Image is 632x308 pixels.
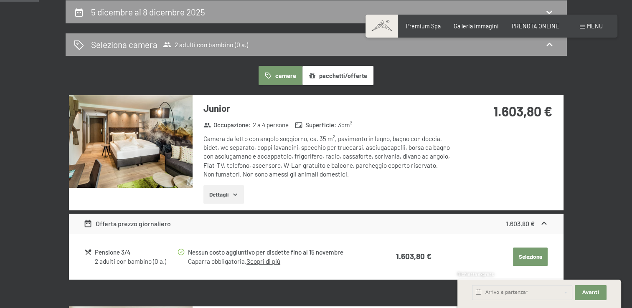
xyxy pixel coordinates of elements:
[69,214,563,234] div: Offerta prezzo giornaliero1.603,80 €
[163,40,248,49] span: 2 adulti con bambino (0 a.)
[457,271,494,277] span: Richiesta express
[493,103,552,119] strong: 1.603,80 €
[513,247,548,266] button: Seleziona
[69,95,193,188] img: mss_renderimg.php
[253,121,289,129] span: 2 a 4 persone
[259,66,302,85] button: camere
[512,23,559,30] a: PRENOTA ONLINE
[396,251,431,261] strong: 1.603,80 €
[91,7,205,17] h2: 5 dicembre al 8 dicembre 2025
[295,121,336,129] strong: Superficie :
[338,121,352,129] span: 35 m²
[188,257,362,266] div: Caparra obbligatoria.
[203,121,251,129] strong: Occupazione :
[406,23,441,30] a: Premium Spa
[246,258,280,265] a: Scopri di più
[95,247,176,257] div: Pensione 3/4
[188,247,362,257] div: Nessun costo aggiuntivo per disdette fino al 15 novembre
[203,134,452,179] div: Camera da letto con angolo soggiorno, ca. 35 m², pavimento in legno, bagno con doccia, bidet, wc ...
[95,257,176,266] div: 2 adulti con bambino (0 a.)
[203,102,452,115] h3: Junior
[582,289,599,296] span: Avanti
[203,185,244,204] button: Dettagli
[575,285,607,300] button: Avanti
[84,219,171,229] div: Offerta prezzo giornaliero
[302,66,373,85] button: pacchetti/offerte
[454,23,499,30] a: Galleria immagini
[506,220,535,227] strong: 1.603,80 €
[587,23,603,30] span: Menu
[91,38,157,50] h2: Seleziona camera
